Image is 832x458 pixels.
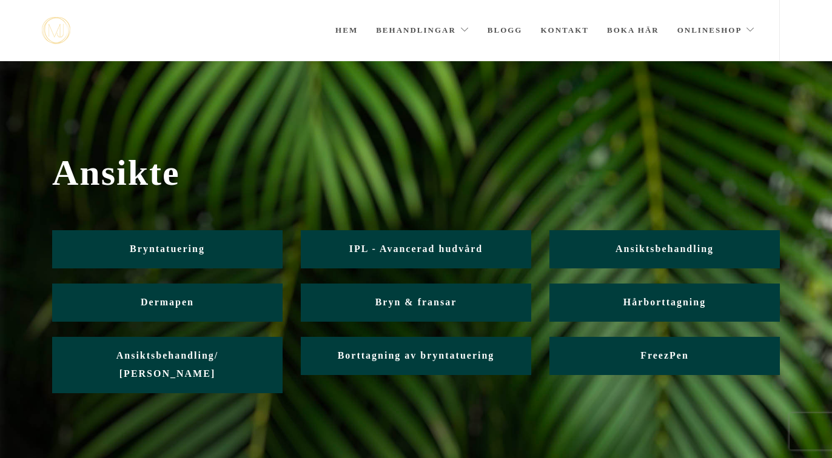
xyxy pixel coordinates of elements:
a: Dermapen [52,284,283,322]
a: mjstudio mjstudio mjstudio [42,17,70,44]
a: Borttagning av bryntatuering [301,337,531,375]
a: FreezPen [549,337,780,375]
span: Borttagning av bryntatuering [338,350,495,360]
span: FreezPen [640,350,689,360]
span: Bryn & fransar [375,297,457,307]
a: Hårborttagning [549,284,780,322]
span: Ansikte [52,152,780,194]
a: Ansiktsbehandling [549,230,780,268]
span: Dermapen [141,297,194,307]
span: IPL - Avancerad hudvård [349,244,483,254]
span: Bryntatuering [130,244,205,254]
a: Ansiktsbehandling/ [PERSON_NAME] [52,337,283,393]
a: Bryn & fransar [301,284,531,322]
a: Bryntatuering [52,230,283,268]
a: IPL - Avancerad hudvård [301,230,531,268]
span: Ansiktsbehandling/ [PERSON_NAME] [116,350,219,379]
span: Hårborttagning [623,297,706,307]
span: Ansiktsbehandling [616,244,714,254]
img: mjstudio [42,17,70,44]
